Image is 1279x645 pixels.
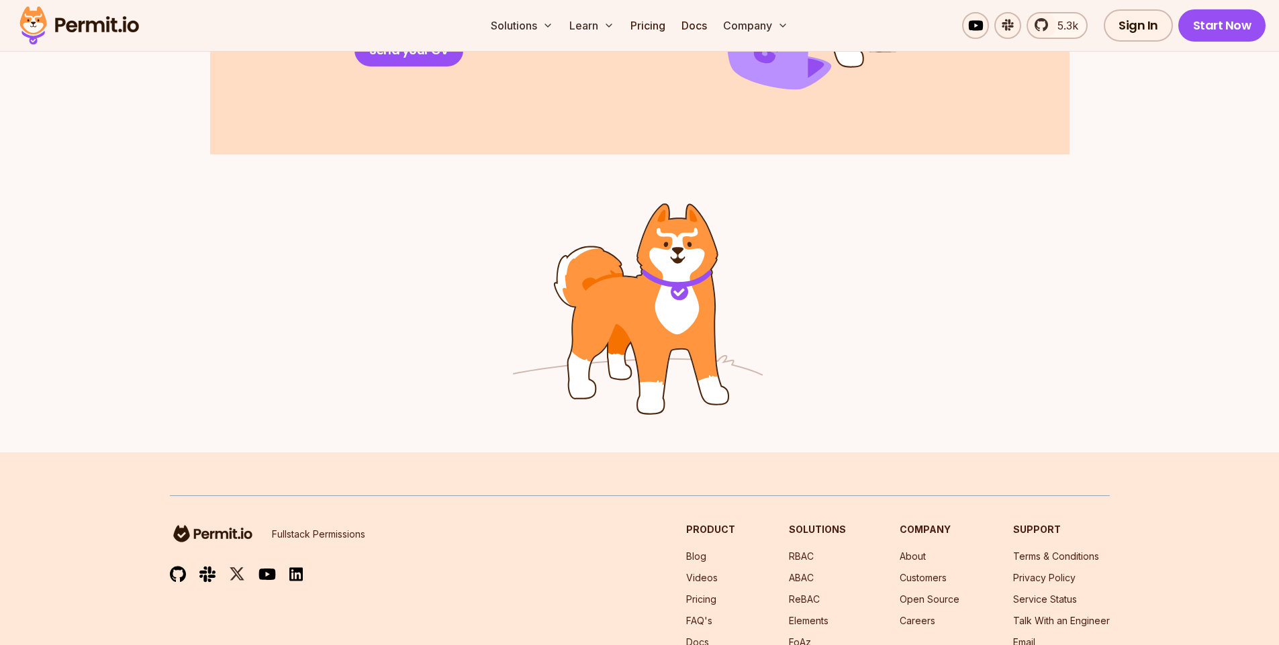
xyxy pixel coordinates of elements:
[900,572,947,583] a: Customers
[1027,12,1088,39] a: 5.3k
[789,523,846,536] h3: Solutions
[686,615,712,626] a: FAQ's
[1049,17,1078,34] span: 5.3k
[718,12,794,39] button: Company
[789,615,828,626] a: Elements
[686,572,718,583] a: Videos
[625,12,671,39] a: Pricing
[789,572,814,583] a: ABAC
[170,523,256,544] img: logo
[564,12,620,39] button: Learn
[1013,572,1076,583] a: Privacy Policy
[686,550,706,562] a: Blog
[1013,523,1110,536] h3: Support
[229,566,245,583] img: twitter
[1013,550,1099,562] a: Terms & Conditions
[900,615,935,626] a: Careers
[900,593,959,605] a: Open Source
[686,593,716,605] a: Pricing
[1013,593,1077,605] a: Service Status
[1104,9,1173,42] a: Sign In
[272,528,365,541] p: Fullstack Permissions
[1178,9,1266,42] a: Start Now
[900,550,926,562] a: About
[13,3,145,48] img: Permit logo
[485,12,559,39] button: Solutions
[676,12,712,39] a: Docs
[900,523,959,536] h3: Company
[289,566,303,582] img: linkedin
[170,566,186,583] img: github
[686,523,735,536] h3: Product
[1013,615,1110,626] a: Talk With an Engineer
[789,593,820,605] a: ReBAC
[199,565,216,583] img: slack
[789,550,814,562] a: RBAC
[258,566,276,582] img: youtube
